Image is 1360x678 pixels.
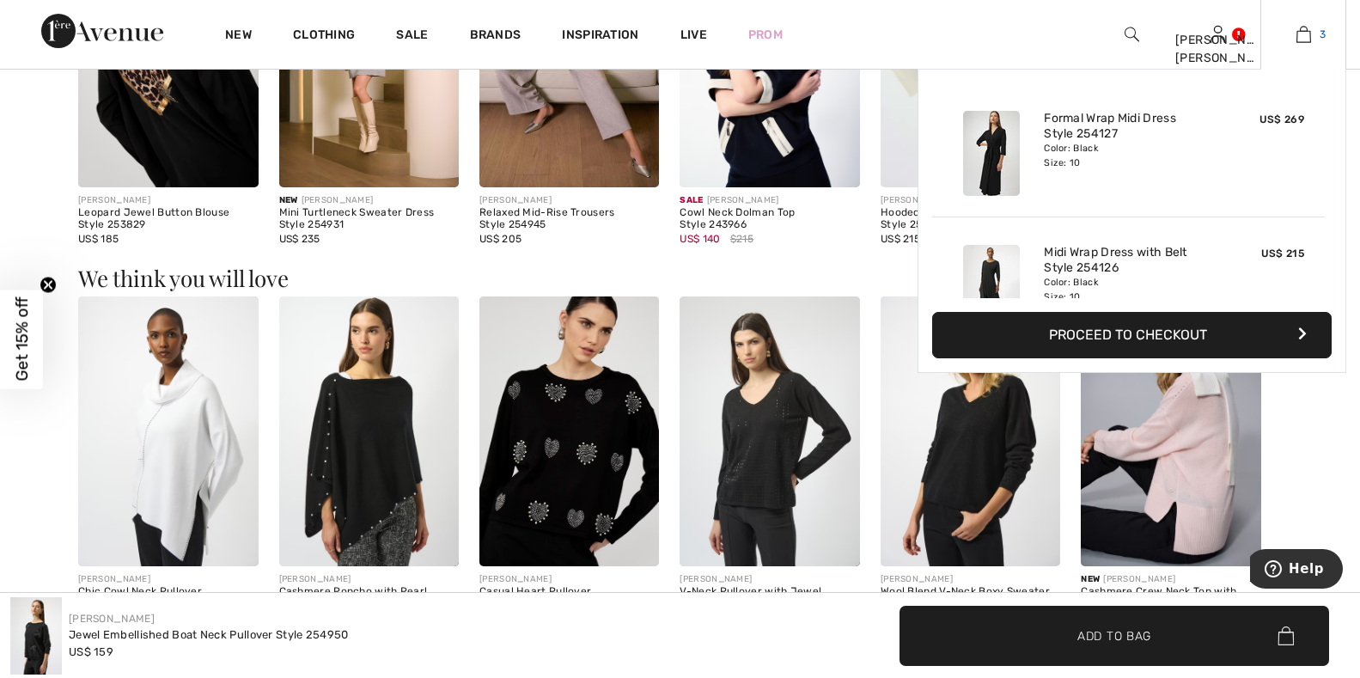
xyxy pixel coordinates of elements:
[730,231,753,247] span: $215
[748,26,783,44] a: Prom
[69,613,155,625] a: [PERSON_NAME]
[279,207,459,231] div: Mini Turtleneck Sweater Dress Style 254931
[1081,586,1260,610] div: Cashmere Crew Neck Top with Stud Detailing Top Style 253980
[1081,574,1100,584] span: New
[1044,111,1213,142] a: Formal Wrap Midi Dress Style 254127
[225,27,252,46] a: New
[680,586,859,610] div: V-Neck Pullover with Jewel Style 254966
[41,14,163,48] img: 1ère Avenue
[293,27,355,46] a: Clothing
[680,194,859,207] div: [PERSON_NAME]
[1077,626,1151,644] span: Add to Bag
[680,26,707,44] a: Live
[1044,245,1213,276] a: Midi Wrap Dress with Belt Style 254126
[78,207,258,231] div: Leopard Jewel Button Blouse Style 253829
[680,195,703,205] span: Sale
[900,606,1329,666] button: Add to Bag
[1175,31,1259,67] div: [PERSON_NAME] [PERSON_NAME]
[1320,27,1326,42] span: 3
[1211,24,1225,45] img: My Info
[470,27,521,46] a: Brands
[1278,626,1294,645] img: Bag.svg
[680,207,859,231] div: Cowl Neck Dolman Top Style 243966
[680,573,859,586] div: [PERSON_NAME]
[680,296,859,566] img: V-Neck Pullover with Jewel Style 254966
[479,207,659,231] div: Relaxed Mid-Rise Trousers Style 254945
[1250,549,1343,592] iframe: Opens a widget where you can find more information
[479,586,659,610] div: Casual Heart Pullover Style 253844
[279,296,459,566] img: Cashmere Poncho with Pearl Detailing Style 253968
[78,194,258,207] div: [PERSON_NAME]
[1296,24,1311,45] img: My Bag
[69,645,113,658] span: US$ 159
[963,111,1020,196] img: Formal Wrap Midi Dress Style 254127
[10,597,62,675] img: Jewel Embellished Boat Neck Pullover Style 254950
[881,296,1060,566] img: Wool Blend V-Neck Boxy Sweater Style 253967
[40,276,57,293] button: Close teaser
[479,194,659,207] div: [PERSON_NAME]
[78,296,258,566] img: Chic Cowl Neck Pullover Style 253913
[1081,573,1260,586] div: [PERSON_NAME]
[69,626,349,644] div: Jewel Embellished Boat Neck Pullover Style 254950
[479,573,659,586] div: [PERSON_NAME]
[963,245,1020,330] img: Midi Wrap Dress with Belt Style 254126
[479,233,521,245] span: US$ 205
[1261,24,1345,45] a: 3
[279,233,320,245] span: US$ 235
[279,573,459,586] div: [PERSON_NAME]
[881,586,1060,610] div: Wool Blend V-Neck Boxy Sweater Style 253967
[881,233,920,245] span: US$ 215
[562,27,638,46] span: Inspiration
[1261,247,1304,260] span: US$ 215
[78,573,258,586] div: [PERSON_NAME]
[279,194,459,207] div: [PERSON_NAME]
[12,297,32,382] span: Get 15% off
[881,573,1060,586] div: [PERSON_NAME]
[279,586,459,610] div: Cashmere Poncho with Pearl Detailing Style 253968
[1125,24,1139,45] img: search the website
[396,27,428,46] a: Sale
[279,195,298,205] span: New
[680,233,720,245] span: US$ 140
[932,312,1332,358] button: Proceed to Checkout
[1044,142,1213,169] div: Color: Black Size: 10
[881,207,1060,231] div: Hooded Zipper Relaxed Fit Style 253963
[479,296,659,566] img: Casual Heart Pullover Style 253844
[78,267,1282,290] h3: We think you will love
[1044,276,1213,303] div: Color: Black Size: 10
[881,194,1060,207] div: [PERSON_NAME]
[1211,26,1225,42] a: Sign In
[78,586,258,610] div: Chic Cowl Neck Pullover Style 253913
[1259,113,1304,125] span: US$ 269
[78,233,119,245] span: US$ 185
[1081,296,1260,566] img: Cashmere Crew Neck Top with Stud Detailing Top Style 253980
